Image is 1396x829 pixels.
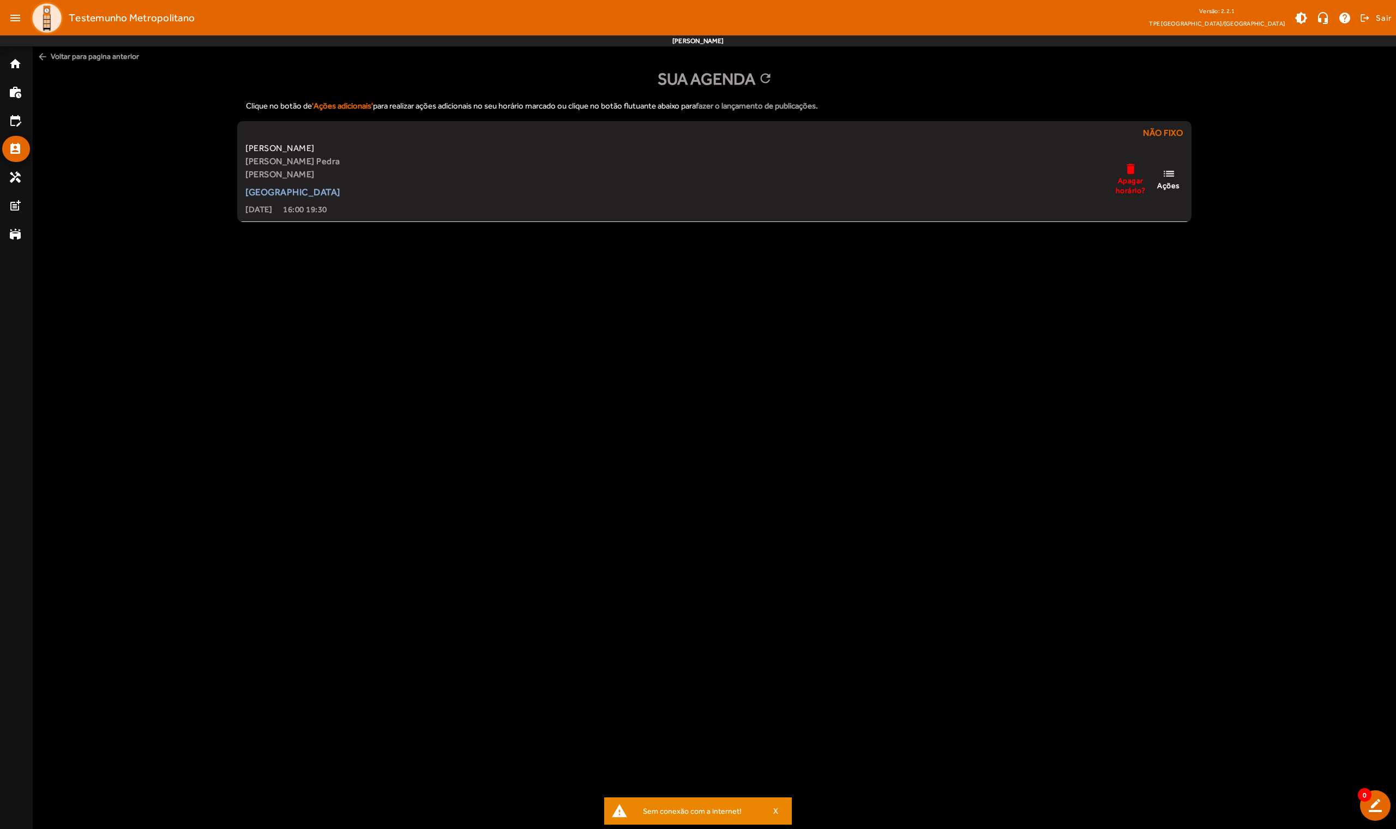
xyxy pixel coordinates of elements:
mat-icon: refresh [758,71,771,87]
mat-icon: home [9,57,22,70]
mat-icon: menu [4,7,26,29]
img: Logo TPE [31,2,63,34]
mat-icon: perm_contact_calendar [9,142,22,155]
div: Sua Agenda [33,67,1396,91]
strong: 'Ações adicionais' [312,101,373,110]
span: TPE [GEOGRAPHIC_DATA]/[GEOGRAPHIC_DATA] [1149,18,1285,29]
mat-icon: edit_calendar [9,114,22,127]
div: Não fixo [243,127,1185,142]
div: [GEOGRAPHIC_DATA] [245,185,340,199]
mat-icon: list [1162,167,1175,181]
span: Voltar para pagina anterior [33,46,1396,67]
mat-icon: arrow_back [37,51,48,62]
mat-icon: delete [1124,162,1137,176]
mat-icon: post_add [9,199,22,212]
span: [PERSON_NAME] [245,142,340,155]
span: Testemunho Metropolitano [69,9,195,27]
strong: [DATE] [245,203,272,216]
a: Testemunho Metropolitano [26,2,195,34]
button: X [762,806,790,816]
strong: [PERSON_NAME] Pedra [245,155,340,168]
strong: [PERSON_NAME] [245,168,340,181]
div: Sem conexão com a internet! [634,803,762,819]
button: Sair [1358,10,1392,26]
div: Clique no botão de para realizar ações adicionais no seu horário marcado ou clique no botão flutu... [237,91,1192,121]
mat-icon: handyman [9,171,22,184]
mat-icon: work_history [9,86,22,99]
mat-icon: warning [611,803,628,819]
span: Ações [1157,181,1180,190]
span: Apagar horário? [1114,176,1147,195]
span: X [773,806,779,816]
strong: 16:00 19:30 [283,203,327,216]
strong: fazer o lançamento de publicações [696,101,816,110]
div: Versão: 2.2.1 [1149,4,1285,18]
span: Sair [1376,9,1392,27]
